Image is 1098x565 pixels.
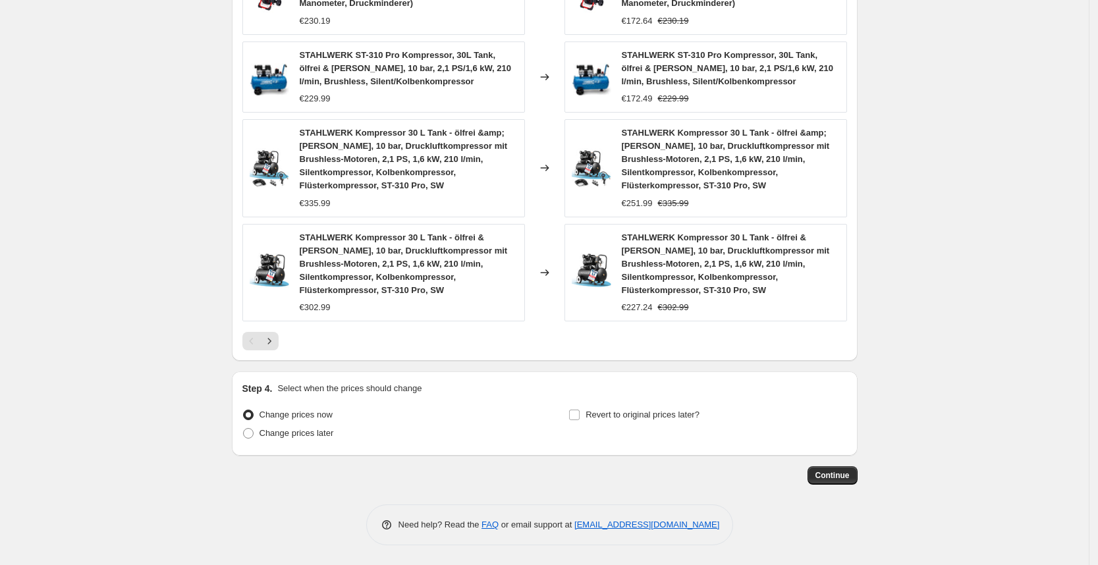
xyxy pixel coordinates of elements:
div: €229.99 [300,92,331,105]
img: 615ma7MKu_L_80x.jpg [572,148,611,188]
span: STAHLWERK Kompressor 30 L Tank - ölfrei &amp; [PERSON_NAME], 10 bar, Druckluftkompressor mit Brus... [622,128,830,190]
strike: €230.19 [658,14,689,28]
button: Next [260,332,279,350]
span: Continue [815,470,850,481]
img: 714qrLdba9L_80x.jpg [572,57,611,97]
span: Need help? Read the [398,520,482,529]
div: €302.99 [300,301,331,314]
div: €227.24 [622,301,653,314]
span: Change prices later [260,428,334,438]
span: STAHLWERK Kompressor 30 L Tank - ölfrei & [PERSON_NAME], 10 bar, Druckluftkompressor mit Brushles... [300,232,508,295]
div: €172.64 [622,14,653,28]
strike: €335.99 [658,197,689,210]
strike: €229.99 [658,92,689,105]
div: €172.49 [622,92,653,105]
span: STAHLWERK Kompressor 30 L Tank - ölfrei & [PERSON_NAME], 10 bar, Druckluftkompressor mit Brushles... [622,232,830,295]
img: 61dKpkJvBSL_80x.jpg [250,253,289,292]
div: €251.99 [622,197,653,210]
img: 61dKpkJvBSL_80x.jpg [572,253,611,292]
span: Change prices now [260,410,333,419]
span: Revert to original prices later? [586,410,700,419]
button: Continue [808,466,858,485]
div: €230.19 [300,14,331,28]
img: 615ma7MKu_L_80x.jpg [250,148,289,188]
h2: Step 4. [242,382,273,395]
span: or email support at [499,520,574,529]
nav: Pagination [242,332,279,350]
span: STAHLWERK ST-310 Pro Kompressor, 30L Tank, ölfrei & [PERSON_NAME], 10 bar, 2,1 PS/1,6 kW, 210 l/m... [622,50,834,86]
strike: €302.99 [658,301,689,314]
span: STAHLWERK Kompressor 30 L Tank - ölfrei &amp; [PERSON_NAME], 10 bar, Druckluftkompressor mit Brus... [300,128,508,190]
span: STAHLWERK ST-310 Pro Kompressor, 30L Tank, ölfrei & [PERSON_NAME], 10 bar, 2,1 PS/1,6 kW, 210 l/m... [300,50,512,86]
a: [EMAIL_ADDRESS][DOMAIN_NAME] [574,520,719,529]
div: €335.99 [300,197,331,210]
a: FAQ [481,520,499,529]
p: Select when the prices should change [277,382,422,395]
img: 714qrLdba9L_80x.jpg [250,57,289,97]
